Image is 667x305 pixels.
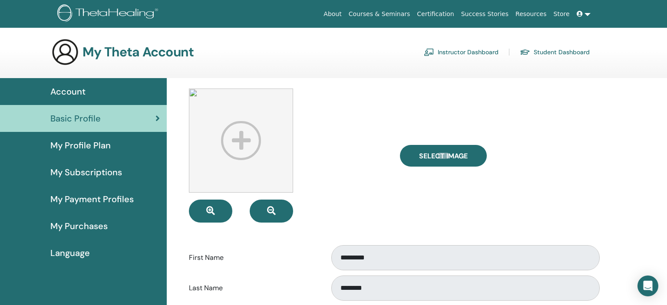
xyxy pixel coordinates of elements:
a: About [320,6,345,22]
img: profile [189,89,293,193]
span: Account [50,85,86,98]
h3: My Theta Account [83,44,194,60]
a: Student Dashboard [520,45,590,59]
img: graduation-cap.svg [520,49,530,56]
img: chalkboard-teacher.svg [424,48,434,56]
a: Instructor Dashboard [424,45,499,59]
a: Certification [413,6,457,22]
span: My Purchases [50,220,108,233]
span: My Payment Profiles [50,193,134,206]
div: Open Intercom Messenger [637,275,658,296]
a: Courses & Seminars [345,6,414,22]
span: Basic Profile [50,112,101,125]
label: First Name [182,249,323,266]
a: Success Stories [458,6,512,22]
label: Last Name [182,280,323,296]
span: My Profile Plan [50,139,111,152]
span: My Subscriptions [50,166,122,179]
span: Language [50,246,90,259]
span: Select Image [419,151,468,161]
a: Resources [512,6,550,22]
img: generic-user-icon.jpg [51,38,79,66]
input: Select Image [438,153,449,159]
a: Store [550,6,573,22]
img: logo.png [57,4,161,24]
